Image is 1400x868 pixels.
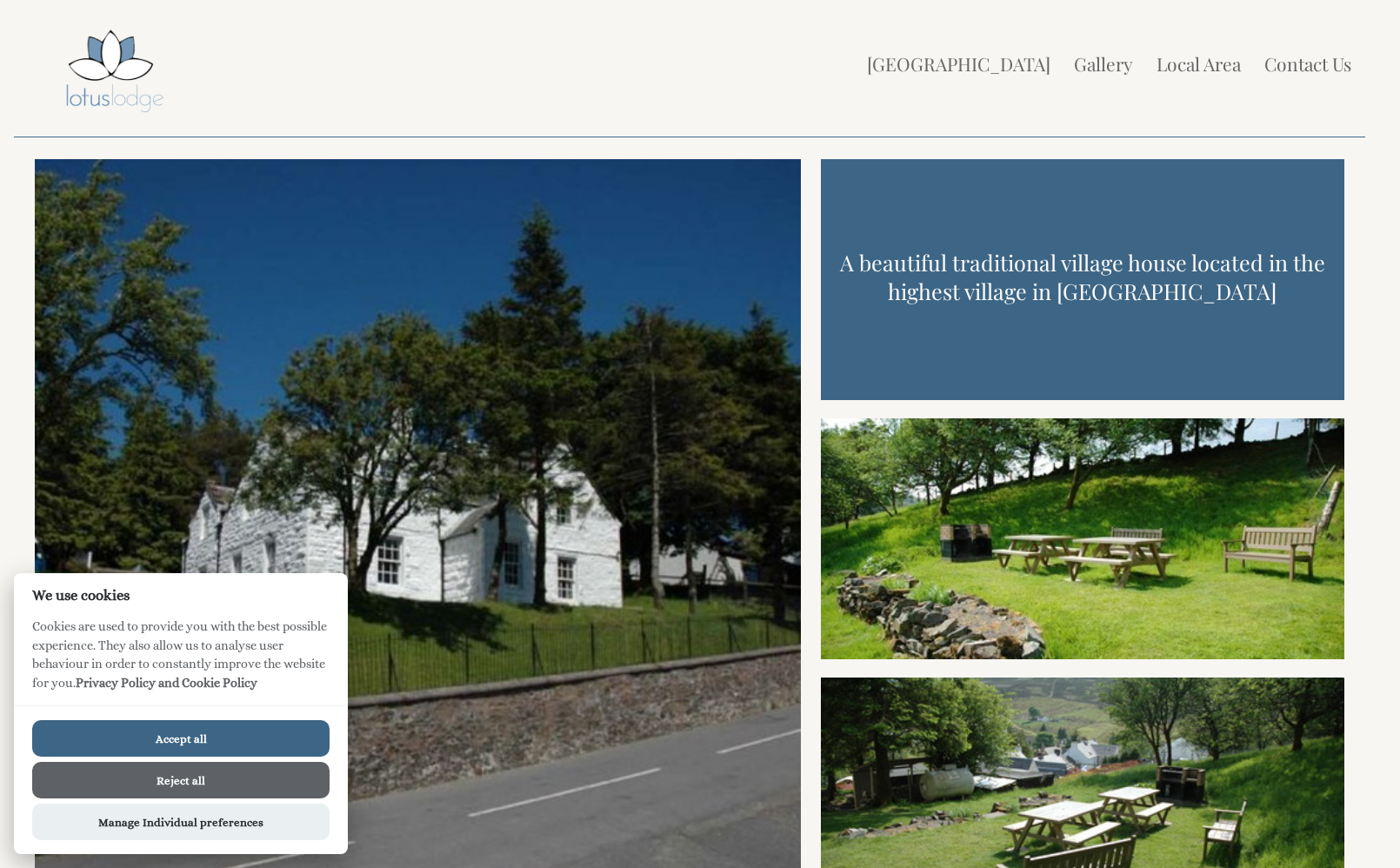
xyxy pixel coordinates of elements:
a: Local Area [1157,51,1241,76]
a: Contact Us [1264,51,1351,76]
a: [GEOGRAPHIC_DATA] [867,51,1050,76]
a: Privacy Policy and Cookie Policy [76,676,257,690]
button: Manage Individual preferences [32,804,330,840]
h2: We use cookies [14,587,348,604]
a: Gallery [1074,51,1133,76]
p: Cookies are used to provide you with the best possible experience. They also allow us to analyse ... [14,618,348,705]
button: Reject all [32,762,330,798]
h1: A beautiful traditional village house located in the highest village in [GEOGRAPHIC_DATA] [826,248,1339,305]
img: Lotus Lodge [24,24,198,119]
img: DSC_9917.original.full.jpg [821,418,1344,677]
button: Accept all [32,720,330,757]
